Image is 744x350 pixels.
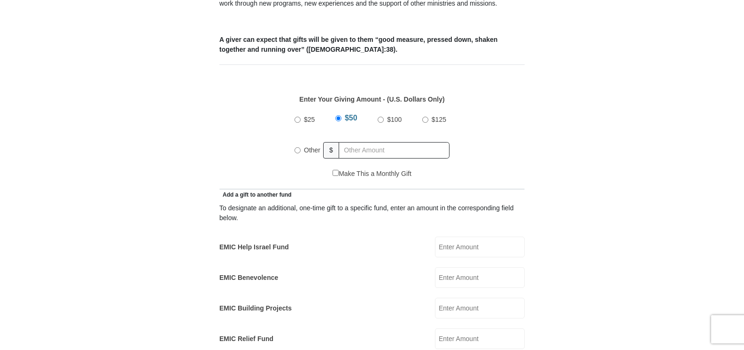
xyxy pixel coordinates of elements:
[333,170,339,176] input: Make This a Monthly Gift
[435,237,525,257] input: Enter Amount
[333,169,411,179] label: Make This a Monthly Gift
[304,116,315,123] span: $25
[219,303,292,313] label: EMIC Building Projects
[219,334,273,344] label: EMIC Relief Fund
[304,146,320,154] span: Other
[219,203,525,223] div: To designate an additional, one-time gift to a specific fund, enter an amount in the correspondin...
[435,267,525,288] input: Enter Amount
[219,191,292,198] span: Add a gift to another fund
[339,142,449,159] input: Other Amount
[219,273,278,283] label: EMIC Benevolence
[299,95,444,103] strong: Enter Your Giving Amount - (U.S. Dollars Only)
[345,114,357,122] span: $50
[435,298,525,318] input: Enter Amount
[219,242,289,252] label: EMIC Help Israel Fund
[219,36,497,53] b: A giver can expect that gifts will be given to them “good measure, pressed down, shaken together ...
[323,142,339,159] span: $
[432,116,446,123] span: $125
[387,116,402,123] span: $100
[435,328,525,349] input: Enter Amount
